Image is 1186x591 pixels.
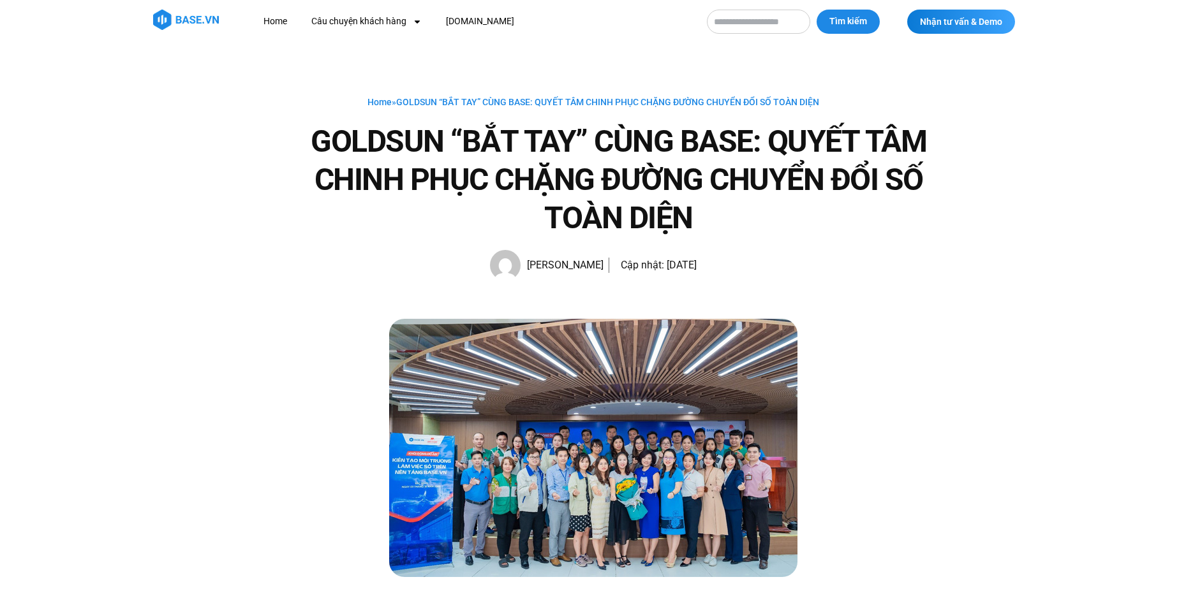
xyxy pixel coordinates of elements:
a: [DOMAIN_NAME] [436,10,524,33]
span: Cập nhật: [621,259,664,271]
a: Picture of Hạnh Hoàng [PERSON_NAME] [490,250,604,281]
span: [PERSON_NAME] [521,256,604,274]
a: Home [254,10,297,33]
a: Home [367,97,392,107]
nav: Menu [254,10,694,33]
a: Câu chuyện khách hàng [302,10,431,33]
span: GOLDSUN “BẮT TAY” CÙNG BASE: QUYẾT TÂM CHINH PHỤC CHẶNG ĐƯỜNG CHUYỂN ĐỔI SỐ TOÀN DIỆN [396,97,819,107]
time: [DATE] [667,259,697,271]
h1: GOLDSUN “BẮT TAY” CÙNG BASE: QUYẾT TÂM CHINH PHỤC CHẶNG ĐƯỜNG CHUYỂN ĐỔI SỐ TOÀN DIỆN [287,122,951,237]
a: Nhận tư vấn & Demo [907,10,1015,34]
img: Picture of Hạnh Hoàng [490,250,521,281]
span: Nhận tư vấn & Demo [920,17,1002,26]
img: Số hóa các quy trình làm việc cùng Base.vn là một bước trung gian cực kỳ quan trọng để Goldsun xâ... [389,319,797,577]
span: » [367,97,819,107]
button: Tìm kiếm [817,10,880,34]
span: Tìm kiếm [829,15,867,28]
